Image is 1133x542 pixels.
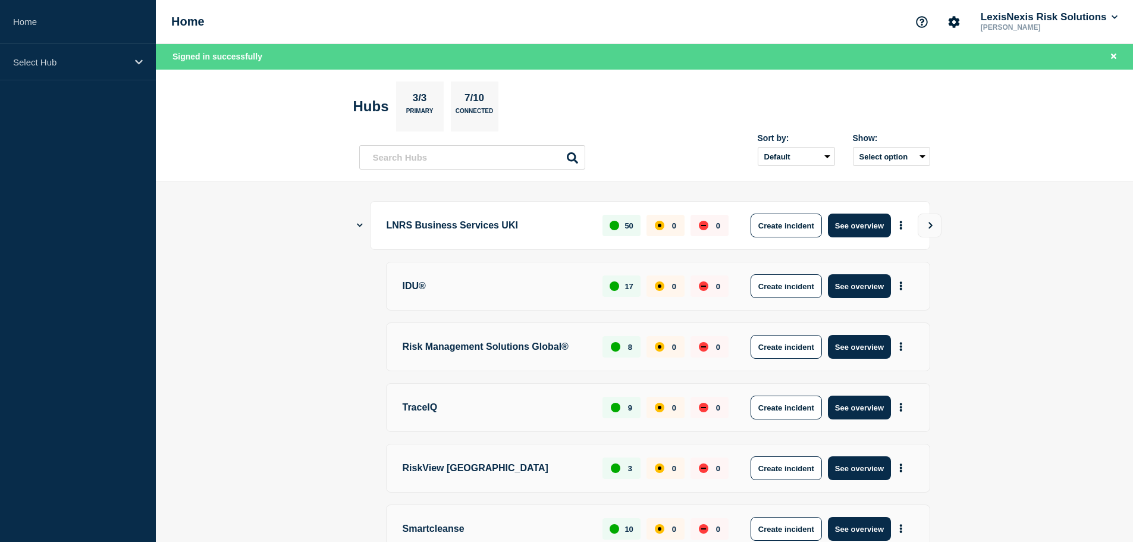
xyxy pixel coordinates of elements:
p: 3 [628,464,632,473]
p: 0 [716,282,720,291]
div: affected [655,342,664,352]
div: up [611,342,620,352]
div: down [699,524,708,534]
p: 9 [628,403,632,412]
button: Create incident [751,517,822,541]
p: 0 [716,403,720,412]
p: 0 [672,221,676,230]
p: 50 [624,221,633,230]
p: 0 [716,464,720,473]
p: 0 [672,343,676,352]
p: 8 [628,343,632,352]
button: More actions [893,336,909,358]
h2: Hubs [353,98,389,115]
p: IDU® [403,274,589,298]
button: Create incident [751,214,822,237]
button: See overview [828,274,891,298]
button: More actions [893,275,909,297]
div: down [699,463,708,473]
button: See overview [828,396,891,419]
p: LNRS Business Services UKI [387,214,589,237]
div: down [699,342,708,352]
button: Create incident [751,456,822,480]
button: Create incident [751,274,822,298]
button: More actions [893,215,909,237]
button: Create incident [751,396,822,419]
button: Select option [853,147,930,166]
p: 7/10 [460,92,488,108]
p: 0 [672,525,676,534]
button: View [918,214,941,237]
p: 0 [672,282,676,291]
button: See overview [828,214,891,237]
div: affected [655,403,664,412]
div: affected [655,221,664,230]
div: up [610,221,619,230]
p: [PERSON_NAME] [978,23,1102,32]
div: Show: [853,133,930,143]
p: 0 [716,343,720,352]
div: up [610,281,619,291]
span: Signed in successfully [172,52,262,61]
div: Sort by: [758,133,835,143]
p: 3/3 [408,92,431,108]
button: More actions [893,518,909,540]
h1: Home [171,15,205,29]
button: Account settings [941,10,966,35]
p: TraceIQ [403,396,589,419]
button: Create incident [751,335,822,359]
p: 0 [672,403,676,412]
div: up [610,524,619,534]
p: Primary [406,108,434,120]
button: More actions [893,458,909,480]
button: Support [909,10,934,35]
button: See overview [828,517,891,541]
div: down [699,281,708,291]
p: Select Hub [13,57,127,67]
p: 17 [624,282,633,291]
button: More actions [893,397,909,419]
button: See overview [828,456,891,480]
button: Show Connected Hubs [357,221,363,230]
p: Risk Management Solutions Global® [403,335,589,359]
input: Search Hubs [359,145,585,170]
div: up [611,403,620,412]
div: affected [655,463,664,473]
p: 0 [716,221,720,230]
p: 0 [672,464,676,473]
button: LexisNexis Risk Solutions [978,11,1120,23]
div: up [611,463,620,473]
p: Connected [456,108,493,120]
div: affected [655,524,664,534]
div: down [699,221,708,230]
button: See overview [828,335,891,359]
p: 0 [716,525,720,534]
div: down [699,403,708,412]
div: affected [655,281,664,291]
p: Smartcleanse [403,517,589,541]
p: RiskView [GEOGRAPHIC_DATA] [403,456,589,480]
p: 10 [624,525,633,534]
button: Close banner [1106,50,1121,64]
select: Sort by [758,147,835,166]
